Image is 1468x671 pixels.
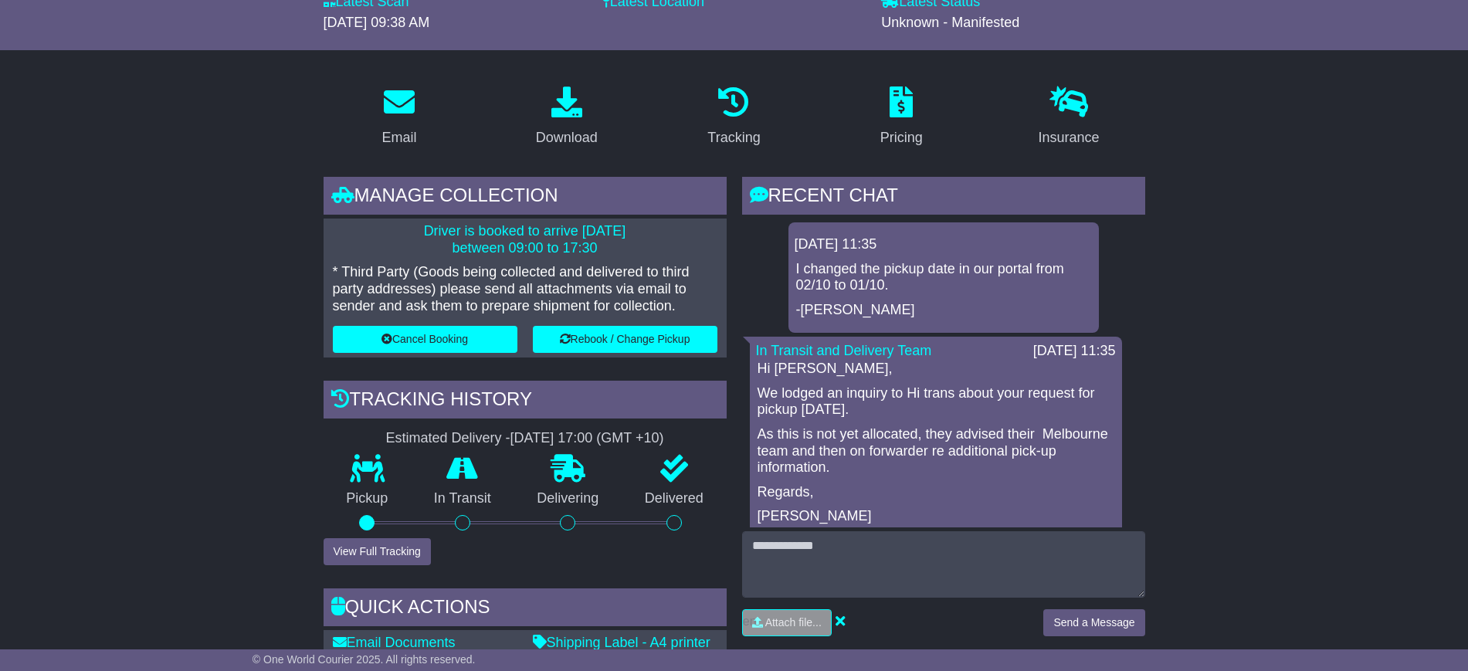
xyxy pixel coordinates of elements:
a: In Transit and Delivery Team [756,343,932,358]
button: View Full Tracking [324,538,431,565]
div: Tracking history [324,381,727,422]
button: Rebook / Change Pickup [533,326,717,353]
div: [DATE] 11:35 [1033,343,1116,360]
a: Pricing [870,81,933,154]
p: * Third Party (Goods being collected and delivered to third party addresses) please send all atta... [333,264,717,314]
div: Pricing [880,127,923,148]
p: We lodged an inquiry to Hi trans about your request for pickup [DATE]. [758,385,1114,419]
p: I changed the pickup date in our portal from 02/10 to 01/10. [796,261,1091,294]
a: Email [371,81,426,154]
div: [DATE] 17:00 (GMT +10) [510,430,664,447]
button: Cancel Booking [333,326,517,353]
a: Email Documents [333,635,456,650]
span: Unknown - Manifested [881,15,1019,30]
p: Hi [PERSON_NAME], [758,361,1114,378]
div: Quick Actions [324,588,727,630]
div: Download [536,127,598,148]
div: Estimated Delivery - [324,430,727,447]
p: Delivering [514,490,622,507]
p: [PERSON_NAME] [758,508,1114,525]
p: In Transit [411,490,514,507]
p: As this is not yet allocated, they advised their Melbourne team and then on forwarder re addition... [758,426,1114,476]
p: Pickup [324,490,412,507]
div: Tracking [707,127,760,148]
a: Download [526,81,608,154]
a: Insurance [1029,81,1110,154]
a: Shipping Label - A4 printer [533,635,710,650]
p: Regards, [758,484,1114,501]
div: Insurance [1039,127,1100,148]
div: Email [381,127,416,148]
span: © One World Courier 2025. All rights reserved. [253,653,476,666]
p: Delivered [622,490,727,507]
button: Send a Message [1043,609,1144,636]
span: [DATE] 09:38 AM [324,15,430,30]
div: RECENT CHAT [742,177,1145,219]
div: Manage collection [324,177,727,219]
div: [DATE] 11:35 [795,236,1093,253]
p: Driver is booked to arrive [DATE] between 09:00 to 17:30 [333,223,717,256]
p: -[PERSON_NAME] [796,302,1091,319]
a: Tracking [697,81,770,154]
